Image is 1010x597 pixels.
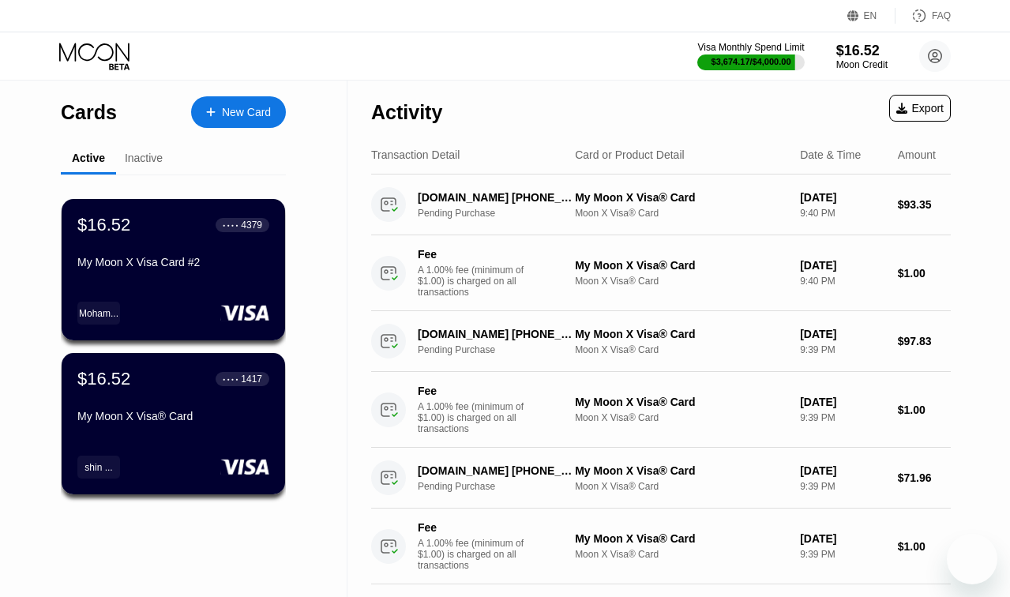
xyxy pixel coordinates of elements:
[575,208,787,219] div: Moon X Visa® Card
[895,8,951,24] div: FAQ
[898,148,936,161] div: Amount
[371,148,460,161] div: Transaction Detail
[72,152,105,164] div: Active
[418,208,590,219] div: Pending Purchase
[896,102,944,115] div: Export
[418,521,528,534] div: Fee
[575,532,787,545] div: My Moon X Visa® Card
[836,59,888,70] div: Moon Credit
[800,208,885,219] div: 9:40 PM
[847,8,895,24] div: EN
[800,481,885,492] div: 9:39 PM
[418,385,528,397] div: Fee
[241,220,262,231] div: 4379
[223,377,238,381] div: ● ● ● ●
[371,175,951,235] div: [DOMAIN_NAME] [PHONE_NUMBER] USPending PurchaseMy Moon X Visa® CardMoon X Visa® Card[DATE]9:40 PM...
[223,223,238,227] div: ● ● ● ●
[418,401,536,434] div: A 1.00% fee (minimum of $1.00) is charged on all transactions
[898,198,951,211] div: $93.35
[371,235,951,311] div: FeeA 1.00% fee (minimum of $1.00) is charged on all transactionsMy Moon X Visa® CardMoon X Visa® ...
[575,396,787,408] div: My Moon X Visa® Card
[222,106,271,119] div: New Card
[418,265,536,298] div: A 1.00% fee (minimum of $1.00) is charged on all transactions
[575,344,787,355] div: Moon X Visa® Card
[84,462,112,473] div: shin ...
[79,308,118,319] div: Moham...
[575,328,787,340] div: My Moon X Visa® Card
[241,374,262,385] div: 1417
[418,344,590,355] div: Pending Purchase
[800,532,885,545] div: [DATE]
[800,148,861,161] div: Date & Time
[418,328,578,340] div: [DOMAIN_NAME] [PHONE_NUMBER] US
[575,464,787,477] div: My Moon X Visa® Card
[800,412,885,423] div: 9:39 PM
[575,412,787,423] div: Moon X Visa® Card
[836,43,888,70] div: $16.52Moon Credit
[947,534,997,584] iframe: Button to launch messaging window, conversation in progress
[418,481,590,492] div: Pending Purchase
[77,215,130,235] div: $16.52
[125,152,163,164] div: Inactive
[932,10,951,21] div: FAQ
[575,549,787,560] div: Moon X Visa® Card
[62,199,285,340] div: $16.52● ● ● ●4379My Moon X Visa Card #2Moham...
[575,148,685,161] div: Card or Product Detail
[77,369,130,389] div: $16.52
[77,456,120,479] div: shin ...
[800,259,885,272] div: [DATE]
[575,259,787,272] div: My Moon X Visa® Card
[800,396,885,408] div: [DATE]
[191,96,286,128] div: New Card
[575,191,787,204] div: My Moon X Visa® Card
[371,448,951,509] div: [DOMAIN_NAME] [PHONE_NUMBER] USPending PurchaseMy Moon X Visa® CardMoon X Visa® Card[DATE]9:39 PM...
[836,43,888,59] div: $16.52
[371,311,951,372] div: [DOMAIN_NAME] [PHONE_NUMBER] USPending PurchaseMy Moon X Visa® CardMoon X Visa® Card[DATE]9:39 PM...
[864,10,877,21] div: EN
[371,372,951,448] div: FeeA 1.00% fee (minimum of $1.00) is charged on all transactionsMy Moon X Visa® CardMoon X Visa® ...
[61,101,117,124] div: Cards
[418,538,536,571] div: A 1.00% fee (minimum of $1.00) is charged on all transactions
[800,549,885,560] div: 9:39 PM
[898,335,951,347] div: $97.83
[77,256,269,268] div: My Moon X Visa Card #2
[898,471,951,484] div: $71.96
[371,509,951,584] div: FeeA 1.00% fee (minimum of $1.00) is charged on all transactionsMy Moon X Visa® CardMoon X Visa® ...
[575,481,787,492] div: Moon X Visa® Card
[697,42,804,53] div: Visa Monthly Spend Limit
[800,276,885,287] div: 9:40 PM
[77,302,120,325] div: Moham...
[418,248,528,261] div: Fee
[712,57,791,66] div: $3,674.17 / $4,000.00
[800,328,885,340] div: [DATE]
[898,404,951,416] div: $1.00
[800,464,885,477] div: [DATE]
[898,267,951,280] div: $1.00
[575,276,787,287] div: Moon X Visa® Card
[697,42,804,70] div: Visa Monthly Spend Limit$3,674.17/$4,000.00
[889,95,951,122] div: Export
[418,464,578,477] div: [DOMAIN_NAME] [PHONE_NUMBER] US
[77,410,269,422] div: My Moon X Visa® Card
[371,101,442,124] div: Activity
[62,353,285,494] div: $16.52● ● ● ●1417My Moon X Visa® Cardshin ...
[800,191,885,204] div: [DATE]
[800,344,885,355] div: 9:39 PM
[418,191,578,204] div: [DOMAIN_NAME] [PHONE_NUMBER] US
[898,540,951,553] div: $1.00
